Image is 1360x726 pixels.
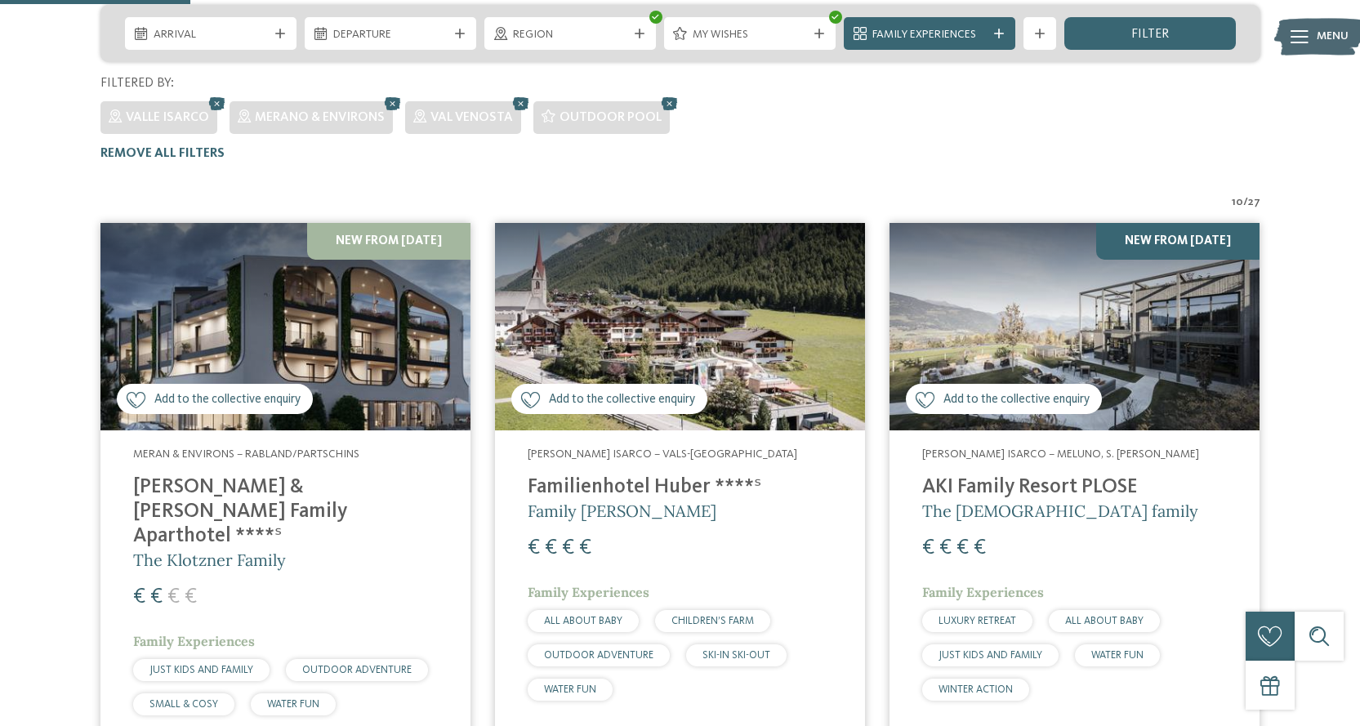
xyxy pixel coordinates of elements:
span: JUST KIDS AND FAMILY [149,665,253,675]
img: Looking for family hotels? Find the best ones here! [495,223,865,431]
img: Looking for family hotels? Find the best ones here! [890,223,1260,431]
h4: AKI Family Resort PLOSE [922,475,1227,500]
span: WATER FUN [544,684,596,695]
span: [PERSON_NAME] Isarco – Meluno, S. [PERSON_NAME] [922,448,1199,460]
span: Outdoor pool [560,111,662,124]
span: My wishes [693,27,807,43]
span: € [185,586,197,608]
span: SKI-IN SKI-OUT [702,650,770,661]
span: € [974,537,986,559]
span: Add to the collective enquiry [549,391,695,408]
span: 10 [1232,194,1243,211]
span: LUXURY RETREAT [939,616,1016,626]
span: JUST KIDS AND FAMILY [939,650,1042,661]
h4: [PERSON_NAME] & [PERSON_NAME] Family Aparthotel ****ˢ [133,475,438,549]
span: € [150,586,163,608]
span: € [579,537,591,559]
span: WATER FUN [1091,650,1144,661]
span: OUTDOOR ADVENTURE [302,665,412,675]
span: Add to the collective enquiry [943,391,1090,408]
span: Val Venosta [430,111,513,124]
span: € [956,537,969,559]
span: Family Experiences [922,584,1044,600]
span: Region [513,27,627,43]
span: Add to the collective enquiry [154,391,301,408]
span: / [1243,194,1248,211]
span: Family Experiences [528,584,649,600]
span: SMALL & COSY [149,699,218,710]
span: The Klotzner Family [133,550,286,570]
span: Arrival [154,27,268,43]
span: 27 [1248,194,1260,211]
span: [PERSON_NAME] Isarco – Vals-[GEOGRAPHIC_DATA] [528,448,797,460]
span: The [DEMOGRAPHIC_DATA] family [922,501,1198,521]
span: € [939,537,952,559]
span: Departure [333,27,448,43]
span: Meran & Environs – Rabland/Partschins [133,448,359,460]
span: Remove all filters [100,147,225,160]
span: ALL ABOUT BABY [1065,616,1144,626]
span: Merano & Environs [255,111,385,124]
span: Filtered by: [100,77,174,90]
span: OUTDOOR ADVENTURE [544,650,653,661]
span: € [528,537,540,559]
span: filter [1131,28,1169,41]
span: Family Experiences [872,27,987,43]
span: WATER FUN [267,699,319,710]
img: Looking for family hotels? Find the best ones here! [100,223,470,431]
span: € [922,537,934,559]
span: Valle Isarco [126,111,209,124]
span: ALL ABOUT BABY [544,616,622,626]
span: WINTER ACTION [939,684,1013,695]
span: € [562,537,574,559]
span: € [545,537,557,559]
span: CHILDREN’S FARM [671,616,754,626]
h4: Familienhotel Huber ****ˢ [528,475,832,500]
span: € [133,586,145,608]
span: Family Experiences [133,633,255,649]
span: Family [PERSON_NAME] [528,501,716,521]
span: € [167,586,180,608]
